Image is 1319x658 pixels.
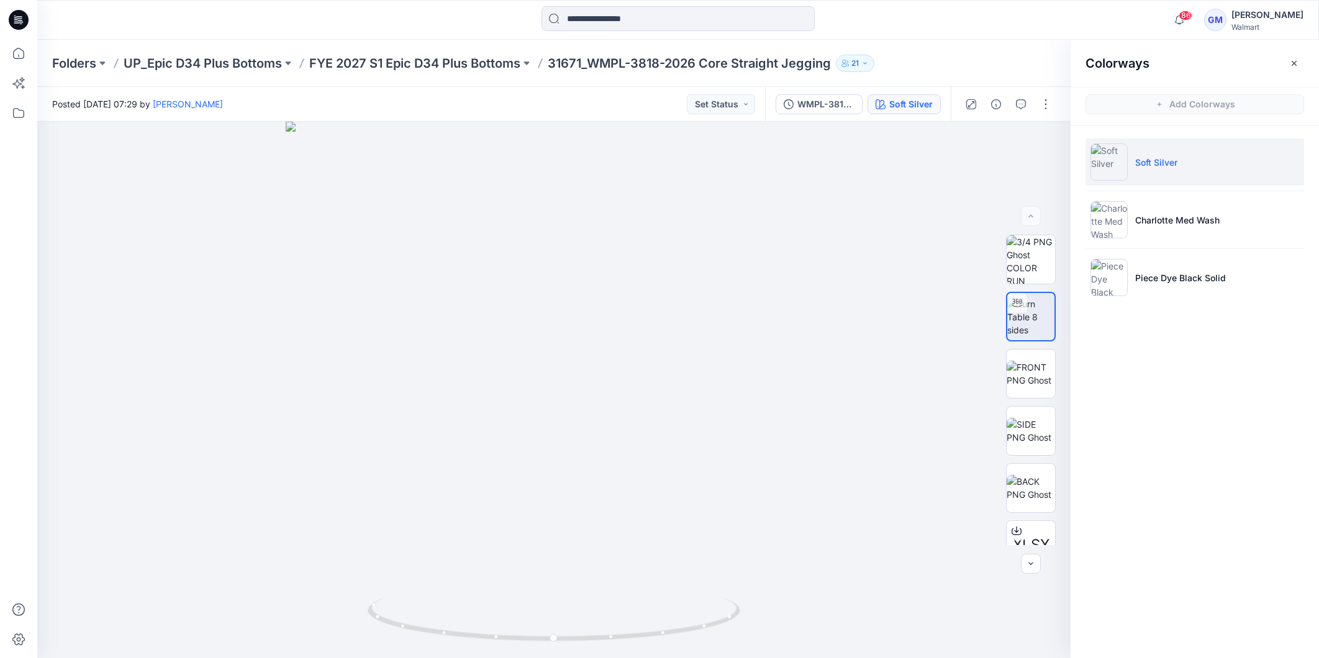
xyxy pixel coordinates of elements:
[1013,534,1049,556] span: XLSX
[836,55,874,72] button: 21
[52,97,223,110] span: Posted [DATE] 07:29 by
[1090,143,1128,181] img: Soft Silver
[309,55,520,72] a: FYE 2027 S1 Epic D34 Plus Bottoms
[52,55,96,72] a: Folders
[548,55,831,72] p: 31671_WMPL-3818-2026 Core Straight Jegging
[1231,7,1303,22] div: [PERSON_NAME]
[889,97,933,111] div: Soft Silver
[1007,475,1055,501] img: BACK PNG Ghost
[1090,259,1128,296] img: Piece Dye Black Solid
[776,94,863,114] button: WMPL-3818-2026_Rev3_Core Straight Jegging-Full Colorway
[1204,9,1226,31] div: GM
[868,94,941,114] button: Soft Silver
[153,99,223,109] a: [PERSON_NAME]
[1090,201,1128,238] img: Charlotte Med Wash
[1135,214,1220,227] p: Charlotte Med Wash
[851,56,859,70] p: 21
[797,97,854,111] div: WMPL-3818-2026_Rev3_Core Straight Jegging-Full Colorway
[1135,156,1177,169] p: Soft Silver
[1007,361,1055,387] img: FRONT PNG Ghost
[1007,418,1055,444] img: SIDE PNG Ghost
[1086,56,1149,71] h2: Colorways
[1179,11,1192,20] span: 86
[124,55,282,72] a: UP_Epic D34 Plus Bottoms
[986,94,1006,114] button: Details
[1231,22,1303,32] div: Walmart
[1007,297,1054,336] img: Turn Table 8 sides
[1007,235,1055,284] img: 3/4 PNG Ghost COLOR RUN
[1135,271,1226,284] p: Piece Dye Black Solid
